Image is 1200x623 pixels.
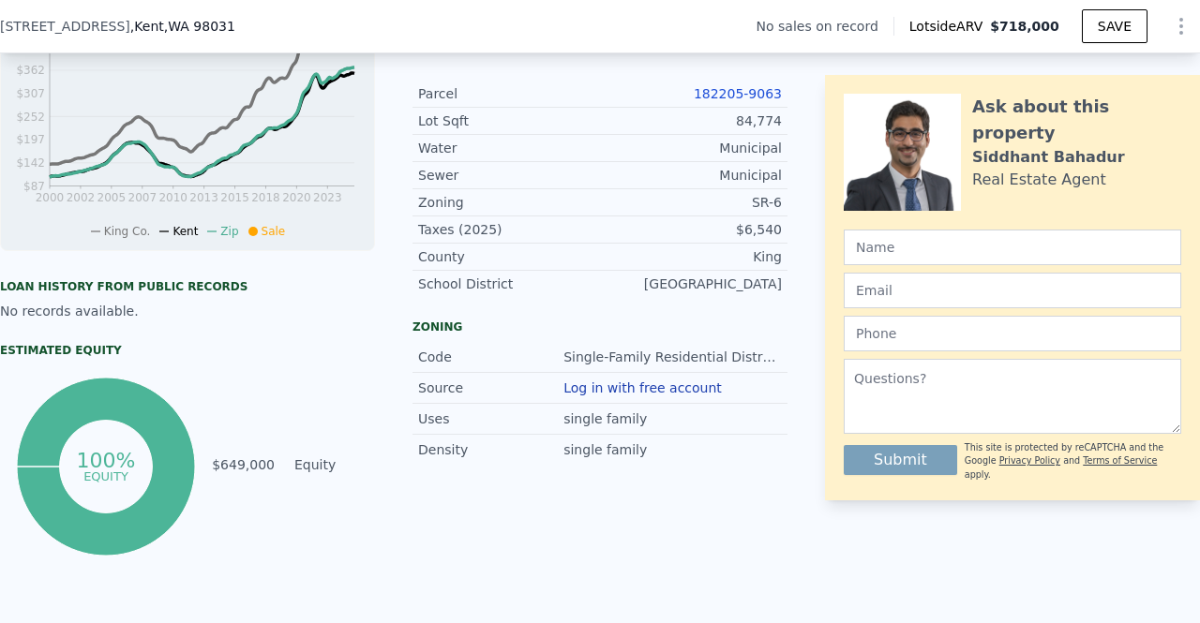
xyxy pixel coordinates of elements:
[23,180,45,193] tspan: $87
[282,191,311,204] tspan: 2020
[563,348,782,366] div: Single-Family Residential District
[600,139,782,157] div: Municipal
[418,193,600,212] div: Zoning
[999,455,1060,466] a: Privacy Policy
[563,440,651,459] div: single family
[418,139,600,157] div: Water
[412,319,787,334] div: Zoning
[600,193,782,212] div: SR-6
[16,133,45,146] tspan: $197
[418,111,600,130] div: Lot Sqft
[844,445,957,475] button: Submit
[128,191,157,204] tspan: 2007
[965,441,1181,482] div: This site is protected by reCAPTCHA and the Google and apply.
[76,449,135,472] tspan: 100%
[291,454,375,475] td: Equity
[418,220,600,239] div: Taxes (2025)
[418,247,600,266] div: County
[600,166,782,185] div: Municipal
[16,111,45,124] tspan: $252
[418,348,563,366] div: Code
[600,274,782,293] div: [GEOGRAPHIC_DATA]
[600,220,782,239] div: $6,540
[844,230,1181,265] input: Name
[1083,455,1157,466] a: Terms of Service
[211,454,276,475] td: $649,000
[600,247,782,266] div: King
[972,94,1181,146] div: Ask about this property
[418,440,563,459] div: Density
[563,409,651,428] div: single family
[313,191,342,204] tspan: 2023
[418,274,600,293] div: School District
[418,166,600,185] div: Sewer
[1082,9,1147,43] button: SAVE
[220,225,238,238] span: Zip
[990,19,1059,34] span: $718,000
[972,146,1125,169] div: Siddhant Bahadur
[97,191,127,204] tspan: 2005
[1162,7,1200,45] button: Show Options
[262,225,286,238] span: Sale
[16,41,45,54] tspan: $417
[418,84,600,103] div: Parcel
[16,64,45,77] tspan: $362
[844,316,1181,351] input: Phone
[36,191,65,204] tspan: 2000
[418,378,563,397] div: Source
[16,156,45,170] tspan: $142
[83,468,128,482] tspan: equity
[16,87,45,100] tspan: $307
[563,380,722,395] button: Log in with free account
[909,17,990,36] span: Lotside ARV
[418,409,563,428] div: Uses
[251,191,280,204] tspan: 2018
[600,111,782,130] div: 84,774
[220,191,249,204] tspan: 2015
[172,225,198,238] span: Kent
[972,169,1106,191] div: Real Estate Agent
[757,17,893,36] div: No sales on record
[844,273,1181,308] input: Email
[164,19,235,34] span: , WA 98031
[189,191,218,204] tspan: 2013
[130,17,235,36] span: , Kent
[104,225,151,238] span: King Co.
[67,191,96,204] tspan: 2002
[694,86,782,101] a: 182205-9063
[158,191,187,204] tspan: 2010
